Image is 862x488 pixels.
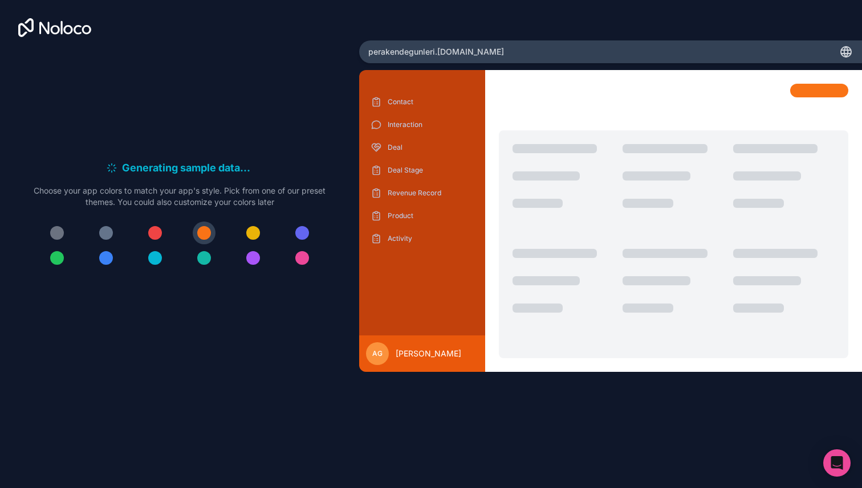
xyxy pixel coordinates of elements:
[372,349,383,358] span: AG
[388,188,474,198] p: Revenue Record
[396,348,461,359] span: [PERSON_NAME]
[388,120,474,129] p: Interaction
[122,160,254,176] h6: Generating sample data
[34,185,326,208] p: Choose your app colors to match your app's style. Pick from one of our preset themes. You could a...
[823,449,851,477] div: Open Intercom Messenger
[368,46,504,58] span: perakendegunleri .[DOMAIN_NAME]
[388,97,474,106] p: Contact
[388,166,474,175] p: Deal Stage
[388,143,474,152] p: Deal
[240,160,243,176] span: .
[388,211,474,220] p: Product
[368,93,476,326] div: scrollable content
[388,234,474,243] p: Activity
